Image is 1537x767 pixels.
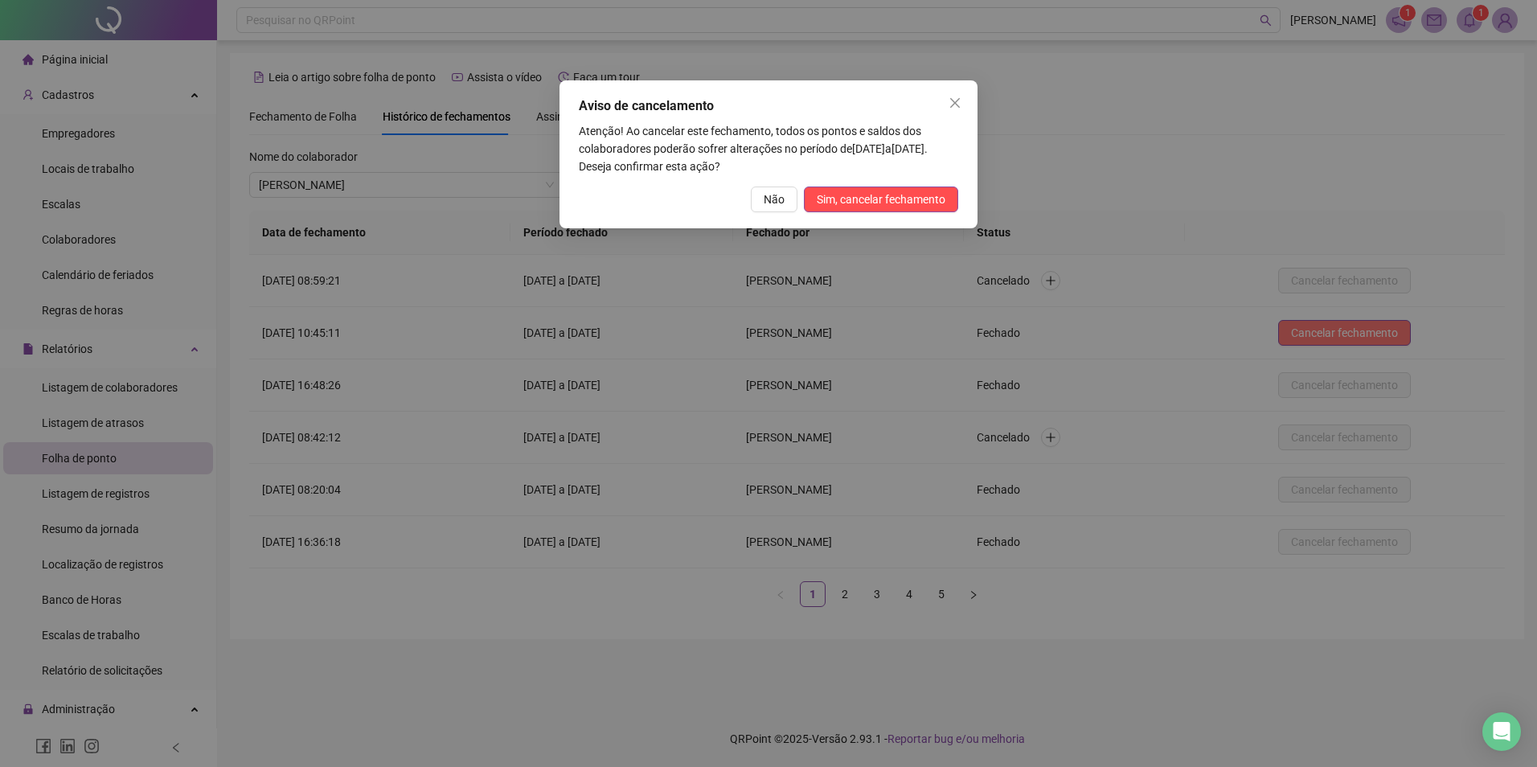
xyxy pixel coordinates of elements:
[949,96,961,109] span: close
[942,90,968,116] button: Close
[751,187,797,212] button: Não
[804,187,958,212] button: Sim, cancelar fechamento
[1482,712,1521,751] div: Open Intercom Messenger
[764,191,785,208] span: Não
[579,125,921,155] span: Atenção! Ao cancelar este fechamento, todos os pontos e saldos dos colaboradores poderão sofrer a...
[579,122,958,175] p: [DATE] a [DATE]
[817,191,945,208] span: Sim, cancelar fechamento
[579,98,714,113] span: Aviso de cancelamento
